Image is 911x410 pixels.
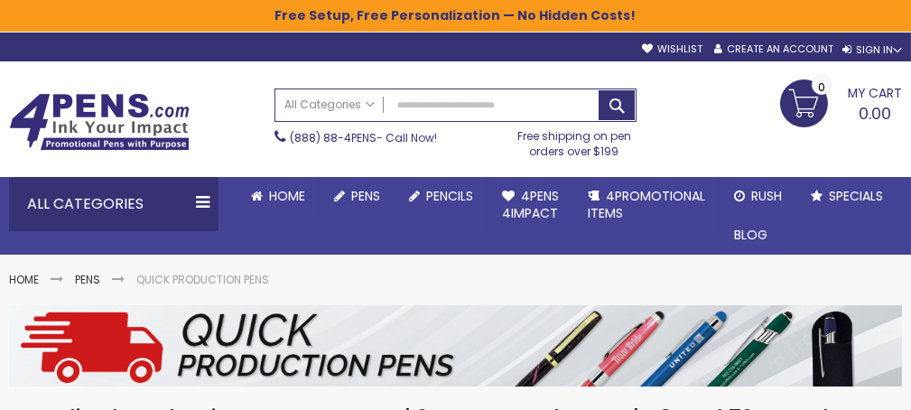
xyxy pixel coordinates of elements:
[762,361,911,410] iframe: Google Customer Reviews
[75,272,100,287] a: Pens
[780,79,902,125] a: 0.00 0
[714,42,833,56] a: Create an Account
[136,272,269,287] strong: Quick Production Pens
[720,216,782,255] a: Blog
[488,177,573,233] a: 4Pens4impact
[829,187,883,205] span: Specials
[859,102,891,125] span: 0.00
[9,272,39,287] a: Home
[720,177,796,216] a: Rush
[734,226,767,244] span: Blog
[842,43,902,57] div: Sign In
[642,42,702,56] a: Wishlist
[237,177,320,216] a: Home
[290,130,376,145] a: (888) 88-4PENS
[512,122,637,158] div: Free shipping on pen orders over $199
[284,98,375,112] span: All Categories
[796,177,897,216] a: Specials
[269,187,305,205] span: Home
[9,305,902,387] img: Quick Production Pens
[502,187,559,222] span: 4Pens 4impact
[818,79,825,96] span: 0
[588,187,705,222] span: 4PROMOTIONAL ITEMS
[426,187,473,205] span: Pencils
[320,177,395,216] a: Pens
[275,89,384,119] a: All Categories
[395,177,488,216] a: Pencils
[9,93,190,151] img: 4Pens Custom Pens and Promotional Products
[290,130,437,145] span: - Call Now!
[9,177,218,231] div: All Categories
[751,187,782,205] span: Rush
[351,187,380,205] span: Pens
[573,177,720,233] a: 4PROMOTIONALITEMS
